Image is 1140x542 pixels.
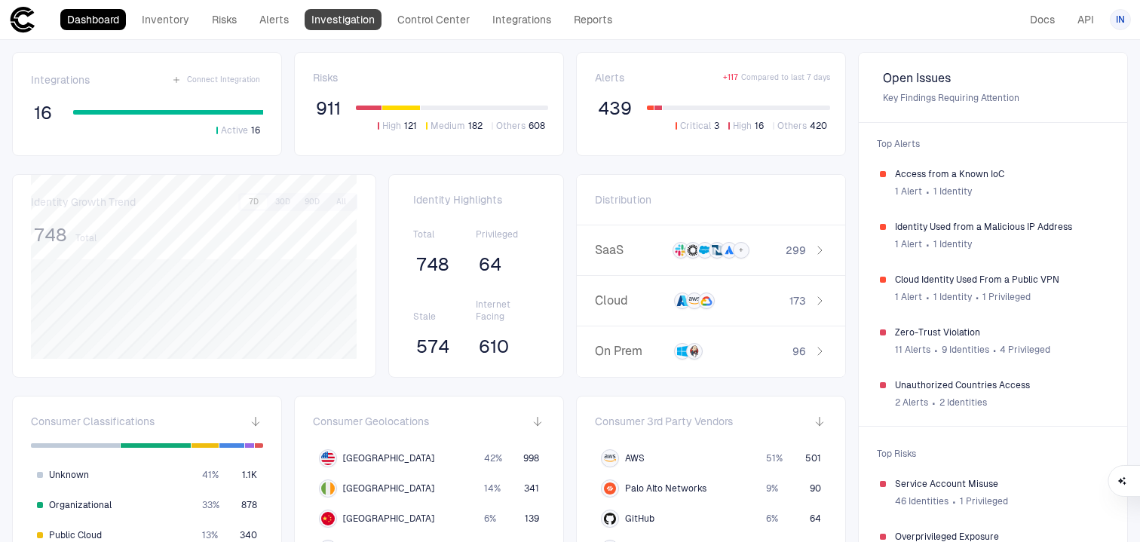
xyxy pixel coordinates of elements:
button: Active16 [213,124,263,137]
span: 1 Alert [895,185,922,198]
span: IN [1116,14,1125,26]
button: Critical3 [673,119,722,133]
span: Consumer 3rd Party Vendors [595,415,733,428]
span: 16 [755,120,764,132]
span: Identity Used from a Malicious IP Address [895,221,1106,233]
span: 1 Identity [933,238,972,250]
a: Integrations [486,9,558,30]
span: 41 % [202,469,219,481]
img: IE [321,482,335,495]
span: High [382,120,401,132]
button: 439 [595,96,635,121]
span: Consumer Classifications [31,415,155,428]
span: 64 [479,253,501,276]
button: 64 [476,253,504,277]
span: 878 [241,499,257,511]
span: Organizational [49,499,112,511]
span: + 117 [723,72,738,83]
span: ∙ [933,338,939,361]
span: Distribution [595,193,651,207]
span: 501 [805,452,821,464]
button: 610 [476,335,512,359]
span: Unauthorized Countries Access [895,379,1106,391]
span: Identity Highlights [413,193,539,207]
span: 1.1K‏ [242,469,257,481]
button: All [328,195,355,209]
span: 1 Privileged [982,291,1031,303]
span: Privileged [476,228,539,240]
span: [GEOGRAPHIC_DATA] [343,513,434,525]
button: 7D [241,195,267,209]
span: 33 % [202,499,219,511]
button: 574 [413,335,452,359]
span: Key Findings Requiring Attention [883,92,1103,104]
span: Medium [431,120,465,132]
span: [GEOGRAPHIC_DATA] [343,452,434,464]
span: ∙ [931,391,936,414]
span: Total [413,228,477,240]
span: ∙ [952,490,957,513]
button: 911 [313,96,344,121]
span: 299 [786,243,806,257]
span: 439 [598,97,632,120]
span: 4 Privileged [1000,344,1050,356]
button: Connect Integration [169,71,263,89]
span: 139 [525,513,539,525]
span: 90 [810,482,821,495]
button: 748 [31,223,69,247]
span: 610 [479,335,509,358]
span: Internet Facing [476,299,539,323]
span: AWS [625,452,645,464]
span: Critical [680,120,711,132]
a: Risks [205,9,244,30]
button: 30D [269,195,296,209]
span: 9 Identities [942,344,989,356]
span: Total [75,232,97,244]
span: 173 [789,294,806,308]
span: Alerts [595,71,624,84]
span: 13 % [202,529,218,541]
span: 182 [468,120,483,132]
a: Dashboard [60,9,126,30]
span: 748 [34,224,66,247]
span: Stale [413,311,477,323]
span: Top Risks [868,439,1118,469]
div: Palo Alto Networks [604,482,616,495]
span: Risks [313,71,338,84]
span: Cloud [595,293,668,308]
span: Integrations [31,73,90,87]
span: 1 Identity [933,291,972,303]
span: 46 Identities [895,495,948,507]
span: 9 % [766,482,778,495]
span: 11 Alerts [895,344,930,356]
span: 16 [34,102,52,124]
span: 6 % [484,513,496,525]
span: Open Issues [883,71,1103,86]
a: Inventory [135,9,196,30]
button: High121 [375,119,420,133]
span: 1 Privileged [960,495,1008,507]
span: 42 % [484,452,502,464]
span: 1 Identity [933,185,972,198]
span: Active [221,124,248,136]
a: Investigation [305,9,382,30]
span: Cloud Identity Used From a Public VPN [895,274,1106,286]
span: Top Alerts [868,129,1118,159]
button: 748 [413,253,452,277]
span: 574 [416,335,449,358]
span: 121 [404,120,417,132]
span: [GEOGRAPHIC_DATA] [343,482,434,495]
span: 1 Alert [895,238,922,250]
span: GitHub [625,513,654,525]
span: 16 [251,124,260,136]
a: Control Center [391,9,477,30]
a: Reports [567,9,619,30]
button: 16 [31,101,55,125]
span: Consumer Geolocations [313,415,429,428]
span: Zero-Trust Violation [895,326,1106,338]
span: 64 [810,513,821,525]
span: 2 Alerts [895,397,928,409]
span: On Prem [595,344,668,359]
button: 90D [299,195,326,209]
button: High16 [725,119,767,133]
